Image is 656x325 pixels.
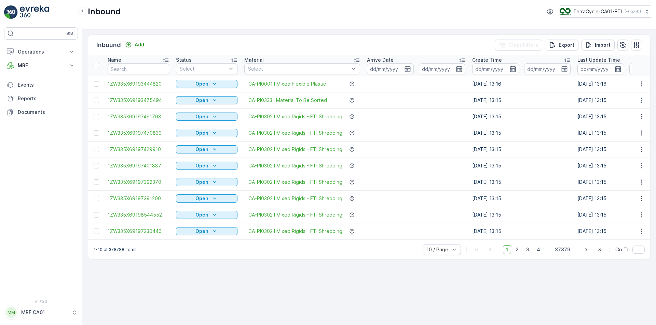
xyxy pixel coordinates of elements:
[248,162,342,169] a: CA-PI0302 I Mixed Rigids - FTI Shredding
[546,245,550,254] p: ...
[108,162,169,169] a: 1ZW335X69197401887
[367,63,414,74] input: dd/mm/yyyy
[4,45,78,59] button: Operations
[94,147,99,152] div: Toggle Row Selected
[20,5,49,19] img: logo_light-DOdMpM7g.png
[248,195,342,202] span: CA-PI0302 I Mixed Rigids - FTI Shredding
[419,63,466,74] input: dd/mm/yyyy
[577,63,624,74] input: dd/mm/yyyy
[4,5,18,19] img: logo
[18,82,75,88] p: Events
[472,63,519,74] input: dd/mm/yyyy
[508,42,538,48] p: Clear Filters
[176,96,237,104] button: Open
[108,63,169,74] input: Search
[108,97,169,104] a: 1ZW335X69193475494
[176,162,237,170] button: Open
[503,245,511,254] span: 1
[94,228,99,234] div: Toggle Row Selected
[176,145,237,153] button: Open
[108,179,169,186] a: 1ZW335X69197392370
[469,92,574,108] td: [DATE] 13:15
[94,247,137,252] p: 1-10 of 378788 items
[367,57,394,63] p: Arrive Date
[595,42,611,48] p: Import
[573,8,622,15] p: TerraCycle-CA01-FTI
[469,190,574,207] td: [DATE] 13:15
[94,212,99,218] div: Toggle Row Selected
[248,65,350,72] p: Select
[176,113,237,121] button: Open
[523,245,532,254] span: 3
[18,48,64,55] p: Operations
[512,245,522,254] span: 2
[195,113,208,120] p: Open
[581,40,615,50] button: Import
[18,62,64,69] p: MRF
[415,65,418,73] p: -
[108,195,169,202] a: 1ZW335X69197391200
[495,40,542,50] button: Clear Filters
[176,129,237,137] button: Open
[18,109,75,116] p: Documents
[552,245,573,254] span: 37879
[560,8,571,15] img: TC_BVHiTW6.png
[176,211,237,219] button: Open
[94,179,99,185] div: Toggle Row Selected
[135,41,144,48] p: Add
[176,80,237,88] button: Open
[248,179,342,186] a: CA-PI0302 I Mixed Rigids - FTI Shredding
[176,227,237,235] button: Open
[176,57,192,63] p: Status
[4,305,78,320] button: MMMRF.CA01
[195,162,208,169] p: Open
[248,80,326,87] span: CA-PI0001 I Mixed Flexible Plastic
[469,141,574,158] td: [DATE] 13:15
[108,57,121,63] p: Name
[88,6,121,17] p: Inbound
[108,130,169,136] a: 1ZW335X69197470839
[469,108,574,125] td: [DATE] 13:15
[577,57,620,63] p: Last Update Time
[625,9,641,14] p: ( -05:00 )
[469,223,574,239] td: [DATE] 13:15
[108,113,169,120] a: 1ZW335X69197491763
[248,228,342,235] span: CA-PI0302 I Mixed Rigids - FTI Shredding
[545,40,578,50] button: Export
[108,80,169,87] a: 1ZW335X69193444820
[472,57,502,63] p: Create Time
[469,125,574,141] td: [DATE] 13:15
[248,130,342,136] a: CA-PI0302 I Mixed Rigids - FTI Shredding
[615,246,630,253] span: Go To
[469,158,574,174] td: [DATE] 13:15
[195,97,208,104] p: Open
[626,65,628,73] p: -
[4,105,78,119] a: Documents
[4,59,78,72] button: MRF
[94,114,99,119] div: Toggle Row Selected
[18,95,75,102] p: Reports
[108,228,169,235] a: 1ZW335X69197230446
[108,146,169,153] span: 1ZW335X69197429910
[248,146,342,153] span: CA-PI0302 I Mixed Rigids - FTI Shredding
[195,228,208,235] p: Open
[248,211,342,218] a: CA-PI0302 I Mixed Rigids - FTI Shredding
[66,31,73,36] p: ⌘B
[560,5,651,18] button: TerraCycle-CA01-FTI(-05:00)
[469,207,574,223] td: [DATE] 13:15
[94,196,99,201] div: Toggle Row Selected
[248,113,342,120] a: CA-PI0302 I Mixed Rigids - FTI Shredding
[94,98,99,103] div: Toggle Row Selected
[108,211,169,218] a: 1ZW335X69198544552
[176,178,237,186] button: Open
[520,65,523,73] p: -
[6,307,17,318] div: MM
